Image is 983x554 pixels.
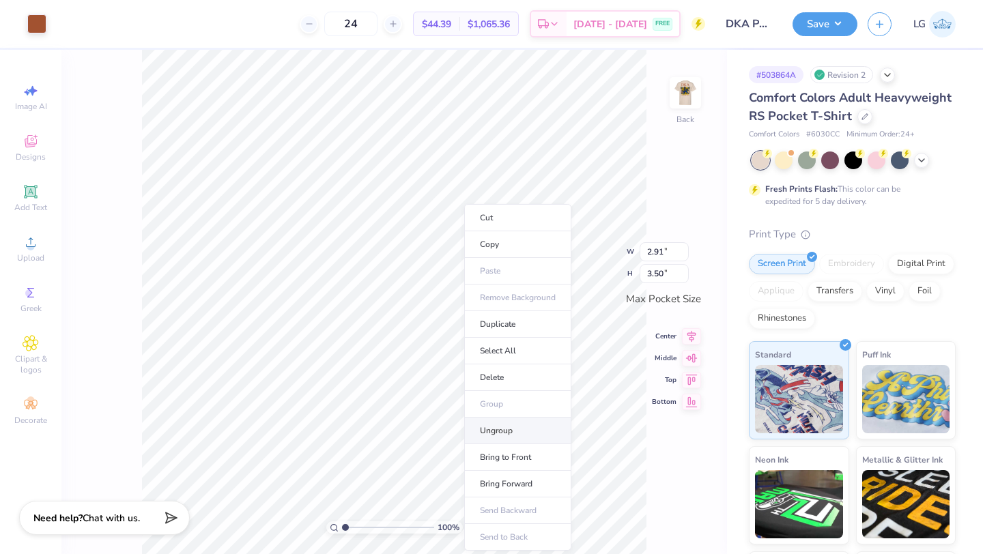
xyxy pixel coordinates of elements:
div: Applique [749,281,803,302]
span: 100 % [438,521,459,534]
span: Clipart & logos [7,353,55,375]
img: Lijo George [929,11,956,38]
span: Minimum Order: 24 + [846,129,915,141]
div: Digital Print [888,254,954,274]
img: Metallic & Glitter Ink [862,470,950,538]
li: Bring to Front [464,444,571,471]
div: Revision 2 [810,66,873,83]
span: [DATE] - [DATE] [573,17,647,31]
li: Bring Forward [464,471,571,497]
span: LG [913,16,926,32]
button: Save [793,12,857,36]
span: Puff Ink [862,347,891,362]
span: Add Text [14,202,47,213]
li: Select All [464,338,571,364]
input: Untitled Design [715,10,782,38]
div: Print Type [749,227,956,242]
img: Back [672,79,699,106]
span: Designs [16,151,46,162]
div: Back [676,113,694,126]
span: Greek [20,303,42,314]
span: Image AI [15,101,47,112]
span: Comfort Colors [749,129,799,141]
span: Upload [17,252,44,263]
span: $1,065.36 [468,17,510,31]
div: Transfers [808,281,862,302]
span: # 6030CC [806,129,840,141]
div: Vinyl [866,281,904,302]
input: – – [324,12,377,36]
span: Standard [755,347,791,362]
span: Comfort Colors Adult Heavyweight RS Pocket T-Shirt [749,89,952,124]
div: Foil [909,281,941,302]
strong: Need help? [33,512,83,525]
img: Standard [755,365,843,433]
div: This color can be expedited for 5 day delivery. [765,183,933,207]
li: Delete [464,364,571,391]
a: LG [913,11,956,38]
span: Decorate [14,415,47,426]
span: Top [652,375,676,385]
img: Puff Ink [862,365,950,433]
span: Neon Ink [755,452,788,467]
span: Center [652,332,676,341]
li: Cut [464,204,571,231]
span: $44.39 [422,17,451,31]
span: Chat with us. [83,512,140,525]
div: # 503864A [749,66,803,83]
div: Rhinestones [749,308,815,329]
li: Ungroup [464,418,571,444]
strong: Fresh Prints Flash: [765,184,838,194]
span: Middle [652,353,676,363]
li: Duplicate [464,311,571,338]
span: Bottom [652,397,676,407]
div: Screen Print [749,254,815,274]
span: FREE [655,19,670,29]
span: Metallic & Glitter Ink [862,452,943,467]
img: Neon Ink [755,470,843,538]
div: Embroidery [819,254,884,274]
li: Copy [464,231,571,258]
